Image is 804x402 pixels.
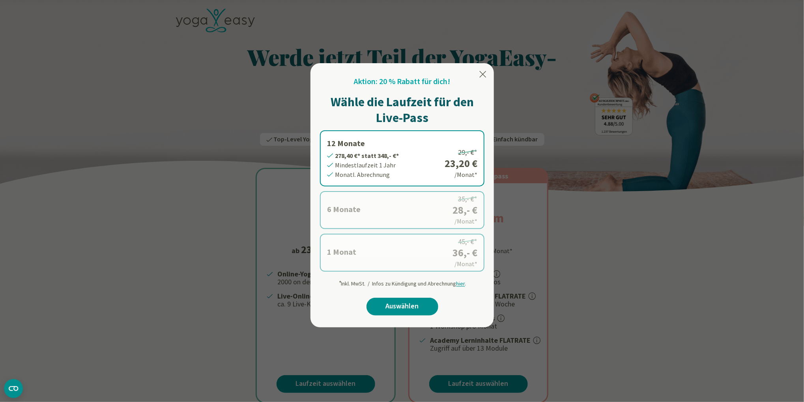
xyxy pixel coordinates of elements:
h2: Aktion: 20 % Rabatt für dich! [354,76,451,88]
button: CMP-Widget öffnen [4,379,23,398]
span: hier [456,280,465,287]
a: Auswählen [366,298,438,316]
div: Inkl. MwSt. / Infos zu Kündigung und Abrechnung . [338,276,466,288]
h1: Wähle die Laufzeit für den Live-Pass [320,94,484,126]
